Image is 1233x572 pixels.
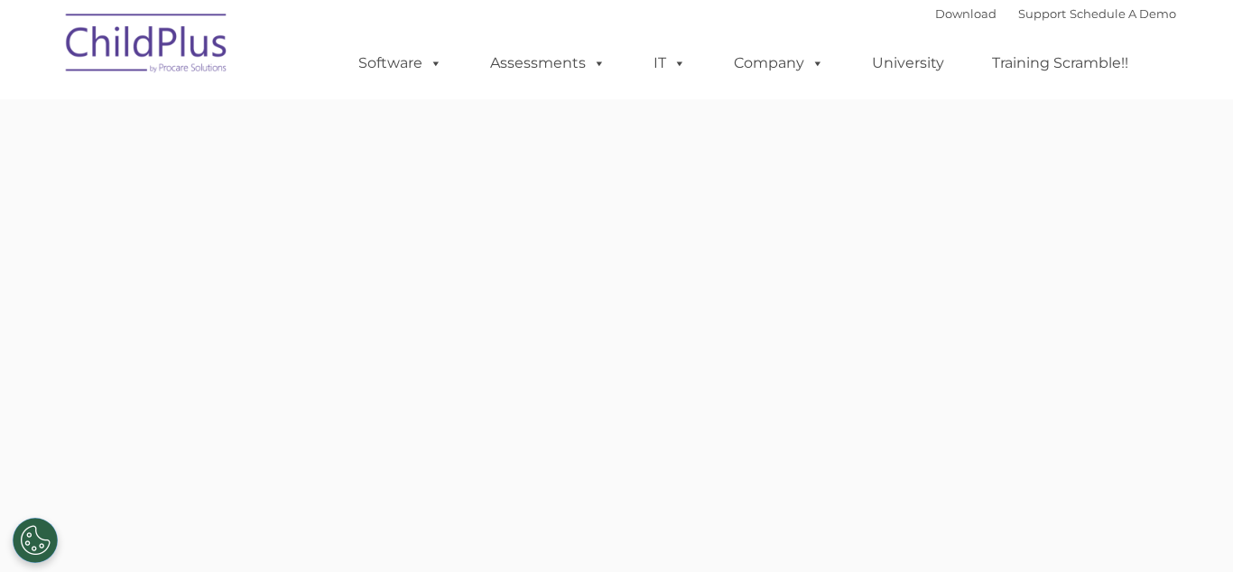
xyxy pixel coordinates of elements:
a: Software [340,45,460,81]
a: Training Scramble!! [974,45,1146,81]
button: Cookies Settings [13,518,58,563]
a: Assessments [472,45,624,81]
a: Company [716,45,842,81]
a: Schedule A Demo [1070,6,1176,21]
a: IT [635,45,704,81]
a: University [854,45,962,81]
img: ChildPlus by Procare Solutions [57,1,237,91]
a: Support [1018,6,1066,21]
font: | [935,6,1176,21]
a: Download [935,6,997,21]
